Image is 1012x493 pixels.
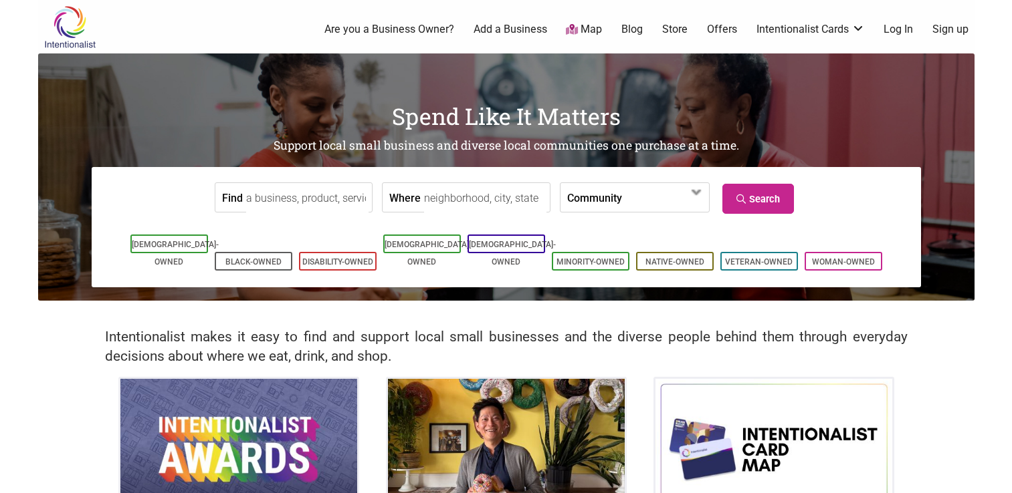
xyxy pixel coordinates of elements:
input: a business, product, service [246,183,369,213]
input: neighborhood, city, state [424,183,546,213]
a: Add a Business [474,22,547,37]
a: [DEMOGRAPHIC_DATA]-Owned [385,240,472,267]
a: Veteran-Owned [725,257,793,267]
a: Map [566,22,602,37]
a: Sign up [932,22,969,37]
a: [DEMOGRAPHIC_DATA]-Owned [469,240,556,267]
h2: Support local small business and diverse local communities one purchase at a time. [38,138,975,154]
a: Are you a Business Owner? [324,22,454,37]
label: Where [389,183,421,212]
a: Offers [707,22,737,37]
a: Native-Owned [645,257,704,267]
label: Community [567,183,622,212]
a: Disability-Owned [302,257,373,267]
img: Intentionalist [38,5,102,49]
a: Black-Owned [225,257,282,267]
h1: Spend Like It Matters [38,100,975,132]
a: Blog [621,22,643,37]
a: Store [662,22,688,37]
a: Search [722,184,794,214]
a: [DEMOGRAPHIC_DATA]-Owned [132,240,219,267]
label: Find [222,183,243,212]
a: Woman-Owned [812,257,875,267]
h2: Intentionalist makes it easy to find and support local small businesses and the diverse people be... [105,327,908,366]
a: Minority-Owned [556,257,625,267]
a: Log In [884,22,913,37]
a: Intentionalist Cards [756,22,865,37]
